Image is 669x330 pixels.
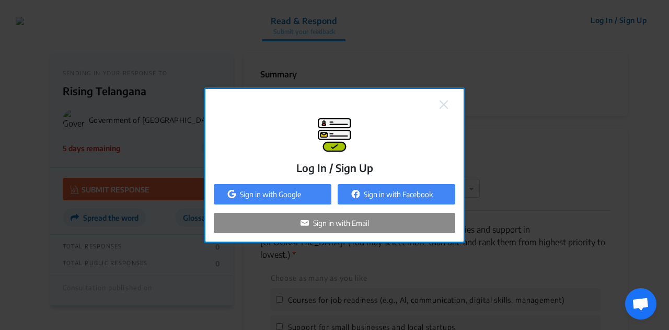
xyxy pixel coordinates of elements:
[351,190,360,198] img: auth-fb.png
[227,190,236,198] img: auth-google.png
[313,218,369,229] p: Sign in with Email
[318,118,351,152] img: signup-modal.png
[240,189,301,200] p: Sign in with Google
[364,189,433,200] p: Sign in with Facebook
[301,219,309,227] img: auth-email.png
[625,288,656,320] div: Open chat
[296,160,373,176] p: Log In / Sign Up
[440,100,448,109] img: close.png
